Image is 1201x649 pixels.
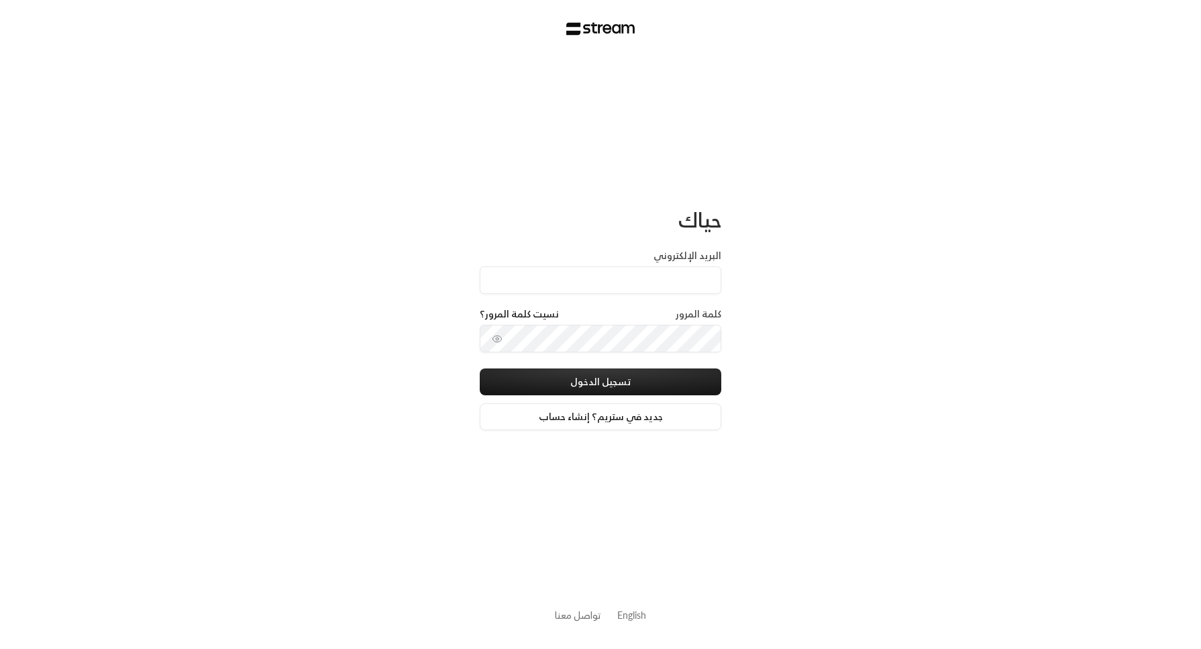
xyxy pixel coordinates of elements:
[654,249,721,262] label: البريد الإلكتروني
[566,22,635,36] img: Stream Logo
[480,403,721,430] a: جديد في ستريم؟ إنشاء حساب
[555,608,601,622] button: تواصل معنا
[678,202,721,238] span: حياك
[486,328,508,350] button: toggle password visibility
[555,607,601,623] a: تواصل معنا
[617,603,646,628] a: English
[676,307,721,321] label: كلمة المرور
[480,368,721,395] button: تسجيل الدخول
[480,307,559,321] a: نسيت كلمة المرور؟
